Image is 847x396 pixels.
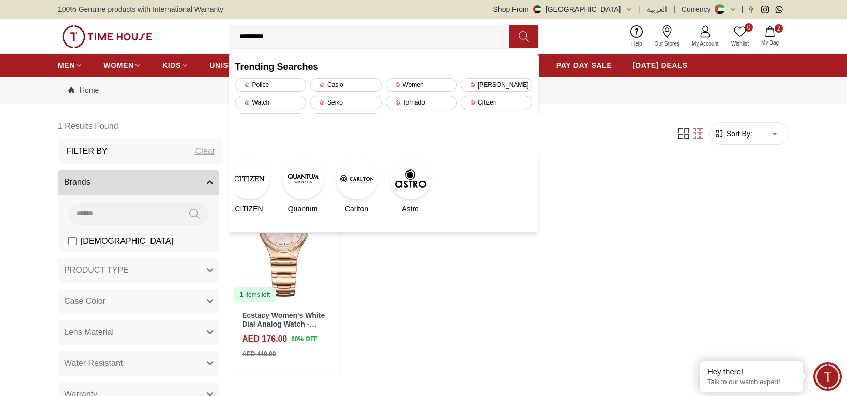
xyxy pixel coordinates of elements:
span: PAY DAY SALE [556,60,612,70]
div: AED 440.00 [242,349,276,359]
button: Lens Material [58,320,219,345]
img: ... [62,25,152,48]
a: QuantumQuantum [289,158,317,214]
a: 0Wishlist [725,23,755,50]
button: العربية [647,4,667,14]
a: Help [625,23,648,50]
div: Citizen [461,96,532,109]
span: Wishlist [727,40,753,48]
a: PAY DAY SALE [556,56,612,75]
span: 0 [745,23,753,32]
img: Quantum [282,158,324,199]
img: United Arab Emirates [533,5,541,13]
img: Astro [390,158,431,199]
span: MEN [58,60,75,70]
a: CarltonCarlton [343,158,371,214]
span: 100% Genuine products with International Warranty [58,4,223,14]
a: [DATE] DEALS [633,56,688,75]
span: Lens Material [64,326,114,339]
span: | [741,4,743,14]
span: Water Resistant [64,357,123,370]
button: Water Resistant [58,351,219,376]
button: 2My Bag [755,24,785,49]
img: CITIZEN [229,158,270,199]
a: CITIZENCITIZEN [235,158,263,214]
a: AstroAstro [397,158,425,214]
h6: 1 Results Found [58,114,223,139]
a: Ecstacy Women's White Dial Analog Watch - E6512-RBKM1 items left [232,168,339,303]
button: Brands [58,170,219,195]
div: [PERSON_NAME] [461,78,532,92]
span: PRODUCT TYPE [64,264,129,276]
span: Brands [64,176,90,188]
span: WOMEN [103,60,134,70]
a: Home [68,85,99,95]
span: Case Color [64,295,105,307]
span: [DATE] DEALS [633,60,688,70]
div: Seiko [310,96,382,109]
a: MEN [58,56,83,75]
button: Shop From[GEOGRAPHIC_DATA] [493,4,633,14]
span: Quantum [288,203,318,214]
div: Currency [682,4,715,14]
span: | [639,4,641,14]
input: [DEMOGRAPHIC_DATA] [68,237,77,245]
h3: Filter By [66,145,108,157]
a: Ecstacy Women's White Dial Analog Watch - E6512-RBKM [242,311,325,337]
span: | [673,4,675,14]
a: UNISEX [209,56,246,75]
img: Carlton [336,158,377,199]
a: Instagram [761,6,769,13]
span: Our Stores [651,40,684,48]
a: Whatsapp [775,6,783,13]
a: KIDS [162,56,189,75]
span: Astro [402,203,419,214]
h2: Trending Searches [235,60,532,74]
a: Facebook [747,6,755,13]
button: Case Color [58,289,219,314]
button: PRODUCT TYPE [58,258,219,283]
div: Tornado [386,96,457,109]
div: Women [386,78,457,92]
span: Help [627,40,646,48]
span: KIDS [162,60,181,70]
span: Sort By: [724,128,752,139]
div: 1 items left [234,287,276,302]
h4: AED 176.00 [242,333,287,345]
div: Police [235,78,307,92]
span: [DEMOGRAPHIC_DATA] [81,235,173,247]
a: WOMEN [103,56,142,75]
nav: Breadcrumb [58,77,789,104]
div: Chat Widget [813,362,842,391]
span: My Account [688,40,723,48]
img: Ecstacy Women's White Dial Analog Watch - E6512-RBKM [232,168,339,303]
div: Hey there! [707,366,795,377]
a: Our Stores [648,23,686,50]
div: Casio [310,78,382,92]
span: Carlton [345,203,368,214]
button: Sort By: [714,128,752,139]
div: Watch [235,96,307,109]
span: 60 % OFF [291,334,317,344]
span: My Bag [757,39,783,47]
div: 1300 [235,113,307,127]
span: CITIZEN [235,203,263,214]
span: UNISEX [209,60,238,70]
div: watches [310,113,382,127]
p: Talk to our watch expert! [707,378,795,387]
span: 2 [775,24,783,33]
div: Clear [195,145,215,157]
